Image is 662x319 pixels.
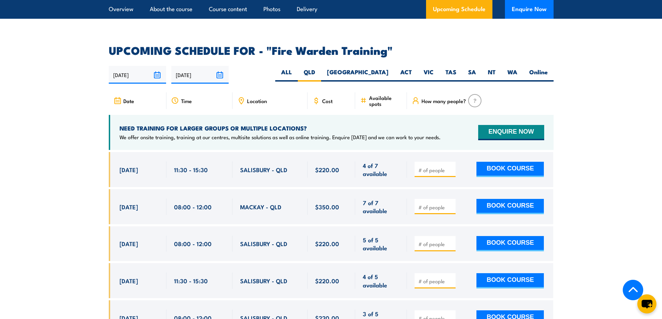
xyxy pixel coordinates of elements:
span: Location [247,98,267,104]
label: [GEOGRAPHIC_DATA] [321,68,394,82]
span: [DATE] [120,203,138,211]
label: ACT [394,68,418,82]
span: $220.00 [315,240,339,247]
span: $350.00 [315,203,339,211]
input: # of people [418,167,453,174]
h2: UPCOMING SCHEDULE FOR - "Fire Warden Training" [109,45,554,55]
h4: NEED TRAINING FOR LARGER GROUPS OR MULTIPLE LOCATIONS? [120,124,441,132]
span: 11:30 - 15:30 [174,166,208,174]
span: 4 of 5 available [363,272,399,289]
span: SALISBURY - QLD [240,166,287,174]
span: [DATE] [120,166,138,174]
label: NT [482,68,501,82]
label: Online [523,68,554,82]
span: 08:00 - 12:00 [174,203,212,211]
label: TAS [440,68,462,82]
label: ALL [275,68,298,82]
span: Date [123,98,134,104]
label: WA [501,68,523,82]
button: BOOK COURSE [476,162,544,177]
input: # of people [418,241,453,247]
span: MACKAY - QLD [240,203,281,211]
input: # of people [418,278,453,285]
span: Available spots [369,95,402,107]
span: Cost [322,98,333,104]
span: How many people? [422,98,466,104]
span: Time [181,98,192,104]
span: 5 of 5 available [363,236,399,252]
span: 7 of 7 available [363,199,399,215]
input: To date [171,66,229,84]
label: VIC [418,68,440,82]
span: [DATE] [120,240,138,247]
p: We offer onsite training, training at our centres, multisite solutions as well as online training... [120,134,441,141]
button: BOOK COURSE [476,273,544,288]
span: 11:30 - 15:30 [174,277,208,285]
label: QLD [298,68,321,82]
button: ENQUIRE NOW [478,125,544,140]
button: chat-button [637,294,656,313]
input: From date [109,66,166,84]
span: $220.00 [315,277,339,285]
button: BOOK COURSE [476,199,544,214]
span: SALISBURY - QLD [240,277,287,285]
input: # of people [418,204,453,211]
span: $220.00 [315,166,339,174]
button: BOOK COURSE [476,236,544,251]
span: 08:00 - 12:00 [174,240,212,247]
label: SA [462,68,482,82]
span: [DATE] [120,277,138,285]
span: SALISBURY - QLD [240,240,287,247]
span: 4 of 7 available [363,161,399,178]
